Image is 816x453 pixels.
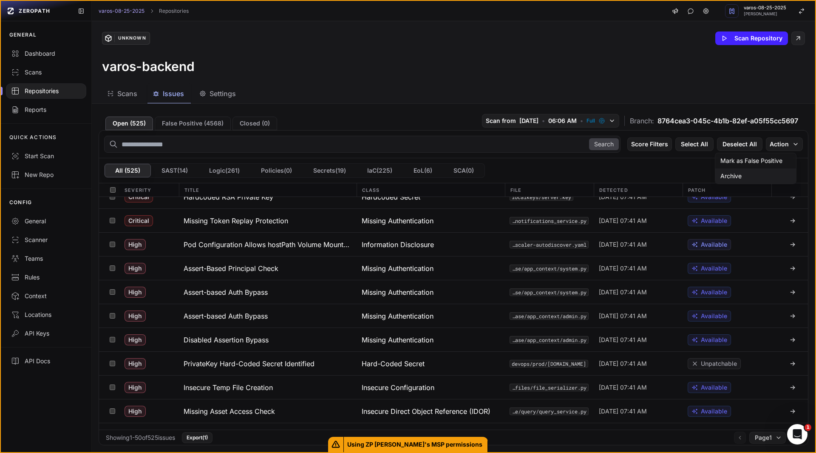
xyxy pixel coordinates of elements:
[102,59,195,74] h3: varos-backend
[99,280,808,304] div: High Assert-based Auth Bypass Missing Authentication src/varos-api-base/varos_api_base/app_contex...
[362,216,433,226] span: Missing Authentication
[675,137,714,151] button: Select All
[99,399,808,423] div: High Missing Asset Access Check Insecure Direct Object Reference (IDOR) src/varos-dashboards/varo...
[125,263,146,274] span: High
[717,137,762,151] button: Deselect All
[701,407,727,416] span: Available
[125,382,146,393] span: High
[9,199,32,206] p: CONFIG
[744,6,786,10] span: varos-08-25-2025
[184,311,268,321] h3: Assert-based Auth Bypass
[505,183,594,197] div: File
[805,424,811,431] span: 1
[184,287,268,297] h3: Assert-based Auth Bypass
[232,117,277,130] button: Closed (0)
[542,117,545,125] span: •
[198,164,250,177] button: Logic(261)
[599,312,647,320] span: [DATE] 07:41 AM
[701,312,727,320] span: Available
[715,153,796,184] div: Action
[510,312,588,320] button: src/varos-api-base/varos_api_base/app_context/admin.py
[11,49,81,58] div: Dashboard
[1,287,91,305] a: Context
[184,216,288,226] h3: Missing Token Replay Protection
[210,88,236,99] span: Settings
[599,193,647,201] span: [DATE] 07:41 AM
[749,432,786,444] button: Page1
[155,117,231,130] button: False Positive (4568)
[362,382,434,393] span: Insecure Configuration
[178,233,357,256] button: Pod Configuration Allows hostPath Volume Mounts Enabling Node Filesystem Access
[787,424,807,444] iframe: Intercom live chat
[720,157,782,165] div: Mark as False Positive
[443,164,484,177] button: SCA(0)
[184,192,273,202] h3: Hardcoded RSA Private Key
[125,191,153,202] span: Critical
[178,209,357,232] button: Missing Token Replay Protection
[1,352,91,370] a: API Docs
[548,117,577,125] span: 06:06 AM
[125,287,146,298] span: High
[594,183,683,197] div: Detected
[599,359,647,368] span: [DATE] 07:41 AM
[106,433,175,442] div: Showing 1 - 50 of 525 issues
[11,236,81,244] div: Scanner
[184,263,278,274] h3: Assert-Based Principal Check
[11,68,81,77] div: Scans
[510,384,588,391] code: src/varos-account/varos_account/serializer/files/file_serializer.py
[362,263,433,274] span: Missing Authentication
[589,138,619,150] button: Search
[99,232,808,256] div: High Pod Configuration Allows hostPath Volume Mounts Enabling Node Filesystem Access Information ...
[184,335,269,345] h3: Disabled Assertion Bypass
[599,264,647,273] span: [DATE] 07:41 AM
[125,406,146,417] span: High
[344,437,488,452] span: Using ZP [PERSON_NAME]'s MSP permissions
[178,399,357,423] button: Missing Asset Access Check
[1,147,91,165] button: Start Scan
[362,287,433,297] span: Missing Authentication
[178,280,357,304] button: Assert-based Auth Bypass
[510,217,588,225] button: src/varos-account/varos_account/service/users_v2/user_notifications_service.py
[701,359,737,368] span: Unpatchable
[11,217,81,225] div: General
[510,265,588,272] code: src/varos-api-base/varos_api_base/app_context/system.py
[1,212,91,231] a: General
[11,254,81,263] div: Teams
[99,423,808,447] div: High Missing Authorization Check Missing Authorization src/varos-knowledge-base-api/varos_knowled...
[715,31,788,45] button: Scan Repository
[9,31,37,38] p: GENERAL
[151,164,198,177] button: SAST(14)
[114,34,149,42] div: Unknown
[599,288,647,296] span: [DATE] 07:41 AM
[701,288,727,296] span: Available
[720,172,742,180] div: Archive
[510,407,588,415] button: src/varos-dashboards/varos_dashboards/v2/service/query/query_service.py
[19,8,50,14] span: ZEROPATH
[1,165,91,184] a: New Repo
[630,116,654,126] span: Branch:
[178,423,357,447] button: Missing Authorization Check
[178,185,357,208] button: Hardcoded RSA Private Key
[701,336,727,344] span: Available
[303,164,357,177] button: Secrets(19)
[178,352,357,375] button: PrivateKey Hard-Coded Secret Identified
[1,324,91,343] a: API Keys
[1,44,91,63] a: Dashboard
[1,249,91,268] a: Teams
[99,351,808,375] div: High PrivateKey Hard-Coded Secret Identified Hard-Coded Secret devops/prod/[DOMAIN_NAME] [DATE] 0...
[586,117,595,124] span: Full
[357,164,403,177] button: IaC(225)
[1,82,91,100] a: Repositories
[357,183,505,197] div: Class
[510,336,588,344] code: src/varos-api-base/varos_api_base/app_context/admin.py
[159,8,189,14] a: Repositories
[125,215,153,226] span: Critical
[99,208,808,232] div: Critical Missing Token Replay Protection Missing Authentication src/varos-account/varos_account/s...
[184,382,273,393] h3: Insecure Temp File Creation
[362,311,433,321] span: Missing Authentication
[1,63,91,82] a: Scans
[105,117,153,130] button: Open (525)
[184,359,314,369] h3: PrivateKey Hard-Coded Secret Identified
[105,164,151,177] button: All (525)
